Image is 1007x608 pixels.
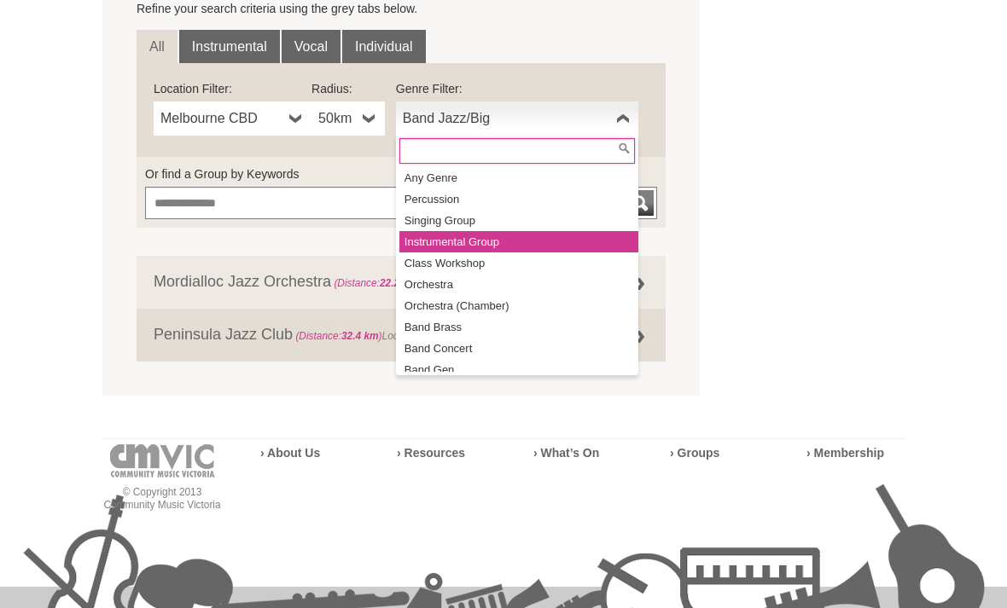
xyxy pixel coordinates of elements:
label: Location Filter: [154,80,311,97]
a: › About Us [260,446,320,460]
a: › Groups [670,446,719,460]
li: Orchestra (Chamber) [399,295,638,316]
a: › Membership [806,446,884,460]
li: Orchestra [399,274,638,295]
li: Class Workshop [399,252,638,274]
span: Band Jazz/Big [403,108,609,129]
span: Loc: , Genre: , [293,326,708,343]
a: All [137,30,178,64]
a: Instrumental [179,30,280,64]
li: Instrumental Group [399,231,638,252]
span: (Distance: ) [334,277,420,289]
img: cmvic-logo-footer.png [110,444,215,478]
a: Vocal [282,30,341,64]
li: Any Genre [399,167,638,188]
a: Mordialloc Jazz Orchestra (Distance:22.2 km)Loc:Parkdale, Genre:Band Jazz/Big ,, [137,256,666,309]
li: Singing Group [399,210,638,231]
label: Radius: [311,80,385,97]
a: 50km [311,101,385,136]
a: Melbourne CBD [154,101,311,136]
span: Loc: , Genre: , [331,277,596,289]
li: Band Concert [399,338,638,359]
strong: 22.2 km [380,277,417,289]
span: 50km [318,108,356,129]
li: Band Gen [399,359,638,380]
a: › Resources [397,446,465,460]
li: Band Brass [399,316,638,338]
label: Or find a Group by Keywords [145,165,657,182]
label: Genre Filter: [396,80,638,97]
a: Individual [342,30,426,64]
a: › What’s On [533,446,599,460]
strong: 32.4 km [341,330,379,342]
li: Percussion [399,188,638,210]
span: (Distance: ) [295,330,381,342]
a: Peninsula Jazz Club (Distance:32.4 km)Loc:[PERSON_NAME][GEOGRAPHIC_DATA], Genre:Band Jazz/Big ,, [137,309,666,362]
p: © Copyright 2013 Community Music Victoria [102,486,222,512]
a: Band Jazz/Big [396,101,638,136]
span: Melbourne CBD [160,108,282,129]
